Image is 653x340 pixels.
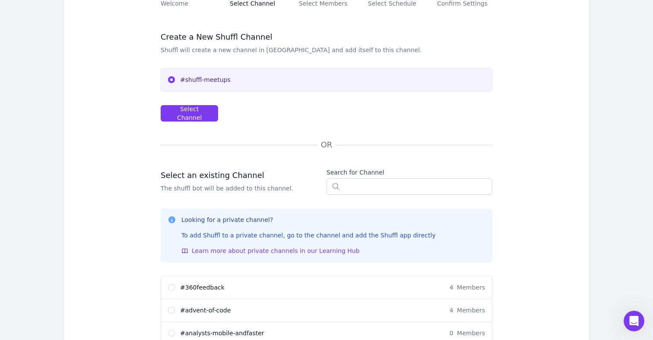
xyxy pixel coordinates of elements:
[181,216,273,223] span: Looking for a private channel?
[457,284,485,291] span: Members
[450,307,455,314] span: 4
[168,105,211,122] div: Select Channel
[457,330,485,337] span: Members
[624,311,644,331] iframe: Intercom live chat
[450,284,455,291] span: 4
[180,283,225,292] span: # 360feedback
[161,105,218,122] button: Select Channel
[180,75,485,84] span: #shuffl-meetups
[326,168,384,177] label: Search for Channel
[180,306,231,315] span: # advent-of-code
[161,184,293,193] p: The shuffl bot will be added to this channel.
[181,246,436,255] a: Learn more about private channels in our Learning Hub
[161,46,492,54] p: Shuffl will create a new channel in [GEOGRAPHIC_DATA] and add itself to this channel.
[321,139,333,151] h1: OR
[181,231,436,240] div: To add Shuffl to a private channel, go to the channel and add the Shuffl app directly
[457,307,485,314] span: Members
[192,246,360,255] span: Learn more about private channels in our Learning Hub
[180,329,264,337] span: # analysts-mobile-andfaster
[450,330,455,337] span: 0
[161,32,492,42] h3: Create a New Shuffl Channel
[161,170,293,181] h3: Select an existing Channel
